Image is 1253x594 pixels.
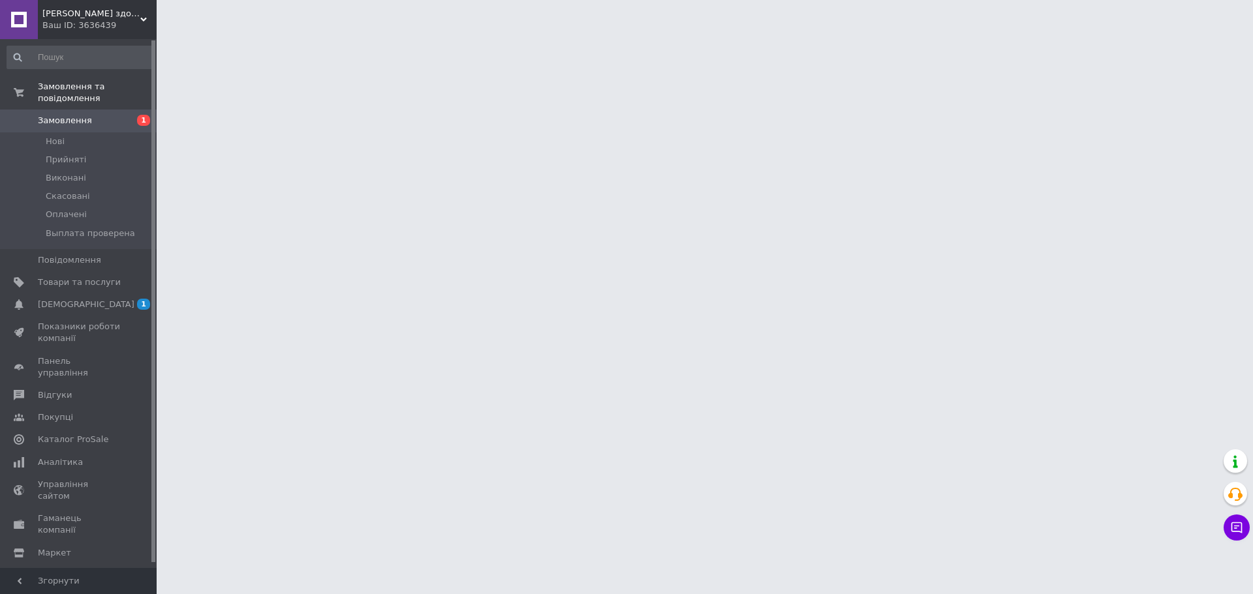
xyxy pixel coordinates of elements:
[7,46,154,69] input: Пошук
[38,355,121,379] span: Панель управління
[38,456,83,468] span: Аналітика
[46,172,86,184] span: Виконані
[46,228,135,239] span: Выплата проверена
[38,547,71,559] span: Маркет
[46,209,87,220] span: Оплачені
[38,276,121,288] span: Товари та послуги
[38,512,121,536] span: Гаманець компанії
[42,8,140,20] span: Абрис здоров'я
[46,136,65,147] span: Нові
[38,389,72,401] span: Відгуки
[1224,514,1250,541] button: Чат з покупцем
[38,411,73,423] span: Покупці
[137,299,150,310] span: 1
[46,154,86,166] span: Прийняті
[38,434,108,445] span: Каталог ProSale
[38,299,134,310] span: [DEMOGRAPHIC_DATA]
[38,321,121,344] span: Показники роботи компанії
[38,479,121,502] span: Управління сайтом
[38,115,92,126] span: Замовлення
[42,20,157,31] div: Ваш ID: 3636439
[46,190,90,202] span: Скасовані
[137,115,150,126] span: 1
[38,254,101,266] span: Повідомлення
[38,81,157,104] span: Замовлення та повідомлення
